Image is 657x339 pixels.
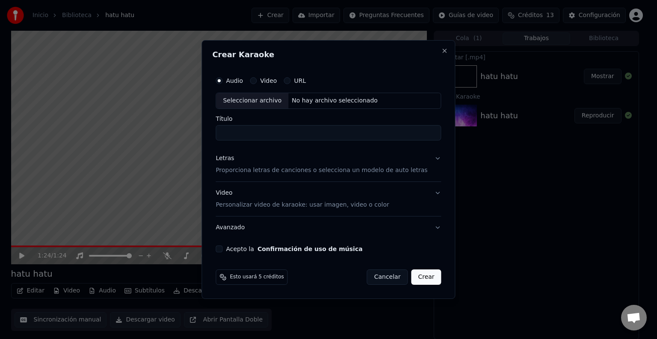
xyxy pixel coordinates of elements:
label: Acepto la [226,246,362,252]
p: Proporciona letras de canciones o selecciona un modelo de auto letras [216,166,427,175]
button: Acepto la [257,246,363,252]
label: Audio [226,78,243,84]
div: No hay archivo seleccionado [288,96,381,105]
div: Seleccionar archivo [216,93,288,108]
h2: Crear Karaoke [212,51,444,58]
label: Video [260,78,277,84]
button: LetrasProporciona letras de canciones o selecciona un modelo de auto letras [216,147,441,181]
div: Letras [216,154,234,163]
button: VideoPersonalizar video de karaoke: usar imagen, video o color [216,182,441,216]
label: URL [294,78,306,84]
p: Personalizar video de karaoke: usar imagen, video o color [216,201,389,209]
button: Cancelar [367,269,408,285]
button: Crear [411,269,441,285]
label: Título [216,116,441,122]
div: Video [216,189,389,209]
button: Avanzado [216,216,441,239]
span: Esto usará 5 créditos [230,274,284,281]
